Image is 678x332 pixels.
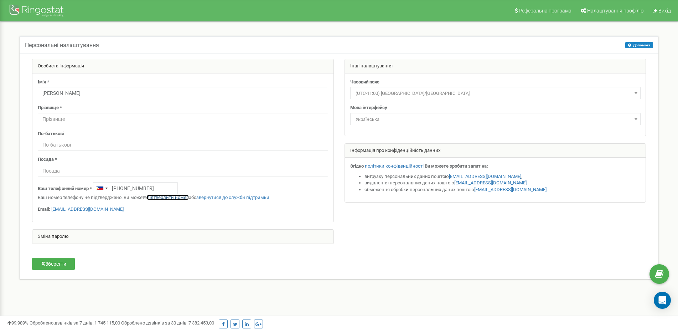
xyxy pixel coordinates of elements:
[38,131,64,137] label: По-батькові
[38,113,328,125] input: Прізвище
[625,42,653,48] button: Допомога
[32,230,333,244] div: Зміна паролю
[38,104,62,111] label: Прізвище *
[51,206,124,212] a: [EMAIL_ADDRESS][DOMAIN_NAME]
[454,180,527,185] a: [EMAIL_ADDRESS][DOMAIN_NAME]
[350,104,387,111] label: Мова інтерфейсу
[350,113,641,125] span: Українська
[350,87,641,99] span: (UTC-11:00) Pacific/Midway
[30,320,120,326] span: Оброблено дзвінків за 7 днів :
[350,163,364,169] strong: Згідно
[38,79,49,86] label: Ім'я *
[38,87,328,99] input: Ім'я
[32,59,333,73] div: Особиста інформація
[425,163,488,169] strong: Ви можете зробити запит на:
[7,320,29,326] span: 99,989%
[38,206,50,212] strong: Email:
[587,8,643,14] span: Налаштування профілю
[38,139,328,151] input: По-батькові
[38,194,328,201] p: Ваш номер телефону не підтверджено. Ви можете або
[32,258,75,270] button: Зберегти
[658,8,671,14] span: Вихід
[121,320,214,326] span: Оброблено дзвінків за 30 днів :
[364,187,641,193] li: обмеження обробки персональних даних поштою .
[38,165,328,177] input: Посада
[93,182,178,194] input: +1-800-555-55-55
[147,195,189,200] a: підтвердити номер
[365,163,424,169] a: політики конфіденційності
[353,88,638,98] span: (UTC-11:00) Pacific/Midway
[38,156,57,163] label: Посада *
[449,174,521,179] a: [EMAIL_ADDRESS][DOMAIN_NAME]
[94,320,120,326] u: 1 745 115,00
[350,79,379,86] label: Часовий пояс
[353,114,638,124] span: Українська
[519,8,571,14] span: Реферальна програма
[364,180,641,187] li: видалення персональних даних поштою ,
[93,183,110,194] div: Telephone country code
[654,292,671,309] div: Open Intercom Messenger
[474,187,547,192] a: [EMAIL_ADDRESS][DOMAIN_NAME]
[38,185,92,192] label: Ваш телефонний номер *
[188,320,214,326] u: 7 382 453,00
[196,195,269,200] a: звернутися до служби підтримки
[364,173,641,180] li: вигрузку персональних даних поштою ,
[25,42,99,48] h5: Персональні налаштування
[345,59,646,73] div: Інші налаштування
[345,144,646,158] div: Інформація про конфіденційність данних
